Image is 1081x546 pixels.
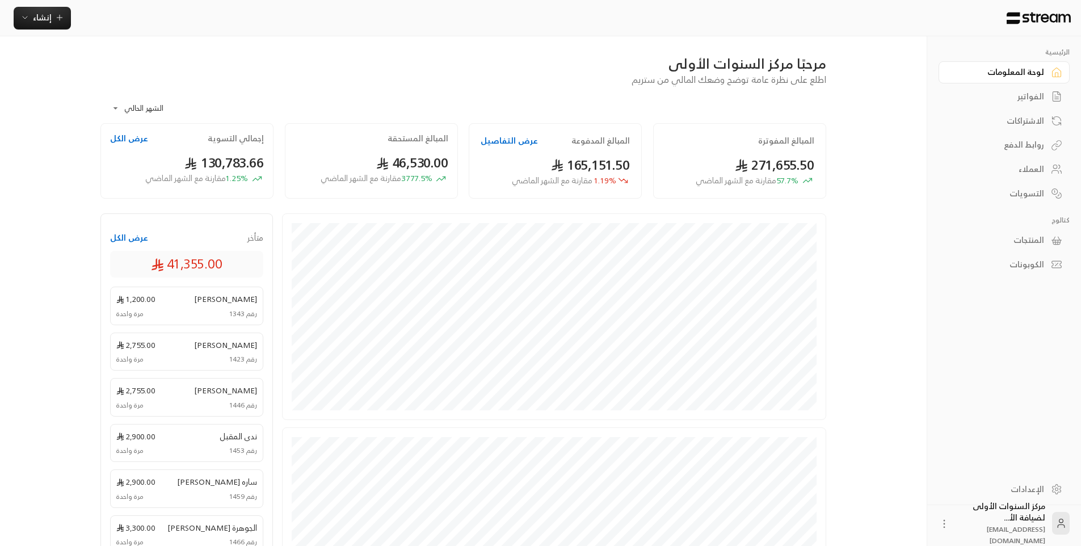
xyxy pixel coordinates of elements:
div: الفواتير [953,91,1044,102]
span: رقم 1343 [229,309,257,319]
span: رقم 1423 [229,354,257,364]
p: الرئيسية [939,48,1070,57]
h2: إجمالي التسوية [208,133,264,144]
div: المنتجات [953,234,1044,246]
span: مقارنة مع الشهر الماضي [145,171,226,185]
span: [PERSON_NAME] [194,384,257,396]
div: الإعدادات [953,484,1044,495]
span: 2,900.00 [116,430,155,442]
span: مقارنة مع الشهر الماضي [696,173,776,187]
div: روابط الدفع [953,139,1044,150]
span: 57.7 % [696,175,798,187]
div: الكوبونات [953,259,1044,270]
div: الشهر الحالي [106,94,191,123]
img: Logo [1006,12,1072,24]
div: لوحة المعلومات [953,66,1044,78]
span: 165,151.50 [551,153,630,177]
a: الإعدادات [939,478,1070,500]
div: الاشتراكات [953,115,1044,127]
span: مرة واحدة [116,400,144,410]
a: المنتجات [939,229,1070,251]
span: مرة واحدة [116,492,144,502]
div: مرحبًا مركز السنوات الأولى [100,54,826,73]
span: 1.19 % [512,175,616,187]
span: مقارنة مع الشهر الماضي [512,173,592,187]
span: 3777.5 % [321,173,432,184]
span: رقم 1459 [229,492,257,502]
p: كتالوج [939,216,1070,225]
a: العملاء [939,158,1070,180]
span: رقم 1446 [229,400,257,410]
a: التسويات [939,182,1070,204]
span: ندى المقبل [220,430,257,442]
span: مقارنة مع الشهر الماضي [321,171,401,185]
div: مركز السنوات الأولى لضيافة الأ... [957,501,1045,546]
span: 2,900.00 [116,476,155,488]
div: العملاء [953,163,1044,175]
span: 3,300.00 [116,522,155,534]
span: 271,655.50 [735,153,814,177]
span: 130,783.66 [184,151,264,174]
button: عرض الكل [110,133,148,144]
h2: المبالغ المفوترة [758,135,814,146]
span: اطلع على نظرة عامة توضح وضعك المالي من ستريم [632,72,826,87]
span: ساره [PERSON_NAME] [177,476,257,488]
span: مرة واحدة [116,354,144,364]
button: عرض التفاصيل [481,135,538,146]
span: [PERSON_NAME] [194,339,257,351]
span: إنشاء [33,10,52,24]
span: 41,355.00 [151,254,222,274]
a: روابط الدفع [939,134,1070,156]
span: مرة واحدة [116,309,144,319]
span: 2,755.00 [116,339,155,351]
span: 1.25 % [145,173,248,184]
span: 1,200.00 [116,293,155,305]
span: الجوهرة [PERSON_NAME] [167,522,257,534]
h2: المبالغ المستحقة [388,133,448,144]
div: التسويات [953,188,1044,199]
span: 2,755.00 [116,384,155,396]
a: الاشتراكات [939,110,1070,132]
a: الفواتير [939,86,1070,108]
h2: المبالغ المدفوعة [571,135,630,146]
span: 46,530.00 [376,151,448,174]
span: رقم 1453 [229,446,257,456]
a: لوحة المعلومات [939,61,1070,83]
span: مرة واحدة [116,446,144,456]
span: [PERSON_NAME] [194,293,257,305]
span: متأخر [247,232,263,243]
a: الكوبونات [939,254,1070,276]
button: عرض الكل [110,232,148,243]
button: إنشاء [14,7,71,30]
